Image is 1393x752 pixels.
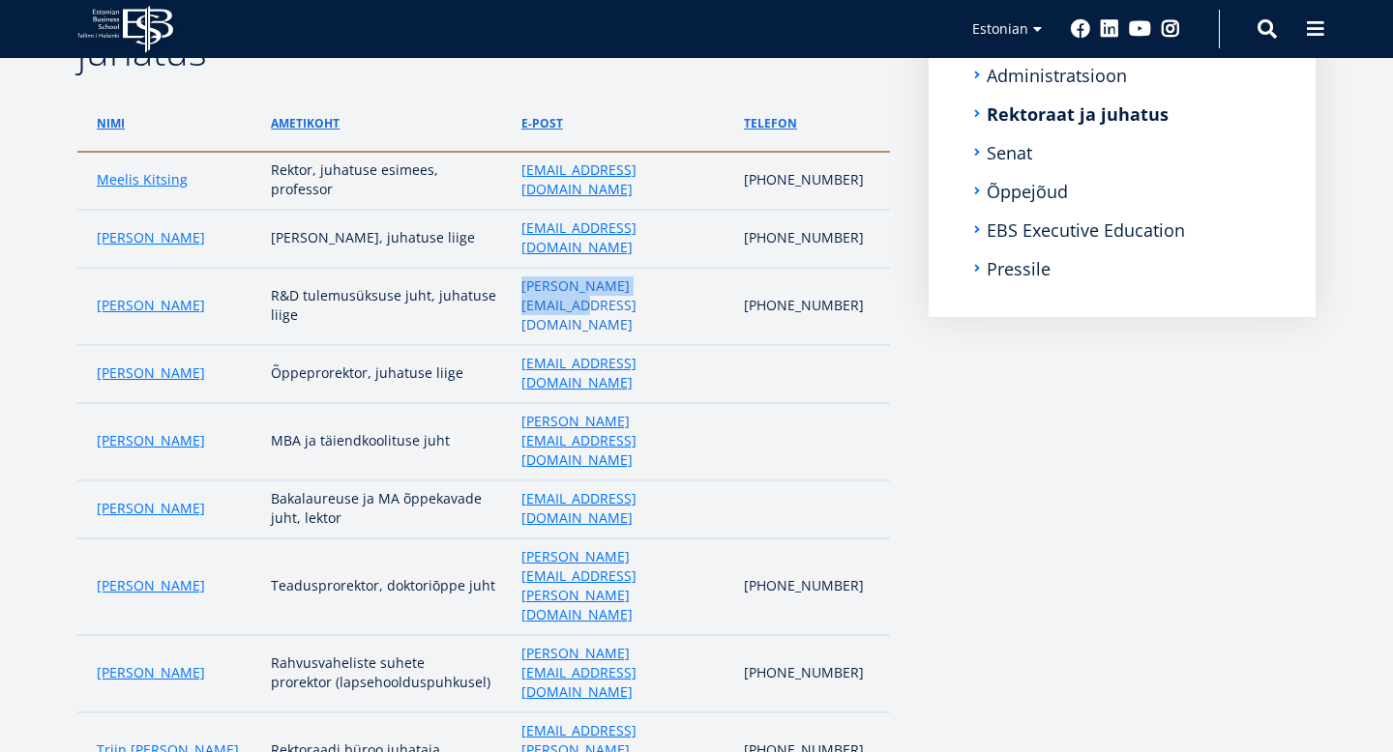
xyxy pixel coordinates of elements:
[521,644,725,702] a: [PERSON_NAME][EMAIL_ADDRESS][DOMAIN_NAME]
[1161,19,1180,39] a: Instagram
[987,104,1169,124] a: Rektoraat ja juhatus
[987,220,1185,240] a: EBS Executive Education
[97,296,205,315] a: [PERSON_NAME]
[521,160,725,199] a: [EMAIL_ADDRESS][DOMAIN_NAME]
[987,259,1051,278] a: Pressile
[1100,19,1119,39] a: Linkedin
[734,210,890,268] td: [PHONE_NUMBER]
[521,547,725,624] a: [PERSON_NAME][EMAIL_ADDRESS][PERSON_NAME][DOMAIN_NAME]
[734,635,890,712] td: [PHONE_NUMBER]
[734,268,890,345] td: [PHONE_NUMBER]
[97,499,205,518] a: [PERSON_NAME]
[261,480,511,538] td: Bakalaureuse ja MA õppekavade juht, lektor
[744,170,871,189] p: [PHONE_NUMBER]
[271,160,501,199] p: Rektor, juhatuse esimees, professor
[97,228,205,247] a: [PERSON_NAME]
[1071,19,1090,39] a: Facebook
[97,576,205,595] a: [PERSON_NAME]
[521,489,725,528] a: [EMAIL_ADDRESS][DOMAIN_NAME]
[97,114,125,133] a: Nimi
[521,114,563,133] a: e-post
[97,363,205,383] a: [PERSON_NAME]
[97,663,205,682] a: [PERSON_NAME]
[521,276,725,334] a: [PERSON_NAME][EMAIL_ADDRESS][DOMAIN_NAME]
[521,218,725,257] a: [EMAIL_ADDRESS][DOMAIN_NAME]
[97,431,205,450] a: [PERSON_NAME]
[987,182,1068,201] a: Õppejõud
[261,268,511,345] td: R&D tulemusüksuse juht, juhatuse liige
[1129,19,1151,39] a: Youtube
[261,345,511,403] td: Õppeprorektor, juhatuse liige
[987,66,1127,85] a: Administratsioon
[271,114,340,133] a: ametikoht
[261,403,511,480] td: MBA ja täiendkoolituse juht
[261,210,511,268] td: [PERSON_NAME], juhatuse liige
[521,412,725,470] a: [PERSON_NAME][EMAIL_ADDRESS][DOMAIN_NAME]
[734,538,890,635] td: [PHONE_NUMBER]
[987,143,1032,162] a: Senat
[261,635,511,712] td: Rahvusvaheliste suhete prorektor (lapsehoolduspuhkusel)
[261,538,511,635] td: Teadusprorektor, doktoriōppe juht
[521,354,725,392] a: [EMAIL_ADDRESS][DOMAIN_NAME]
[97,170,188,189] a: Meelis Kitsing
[744,114,797,133] a: telefon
